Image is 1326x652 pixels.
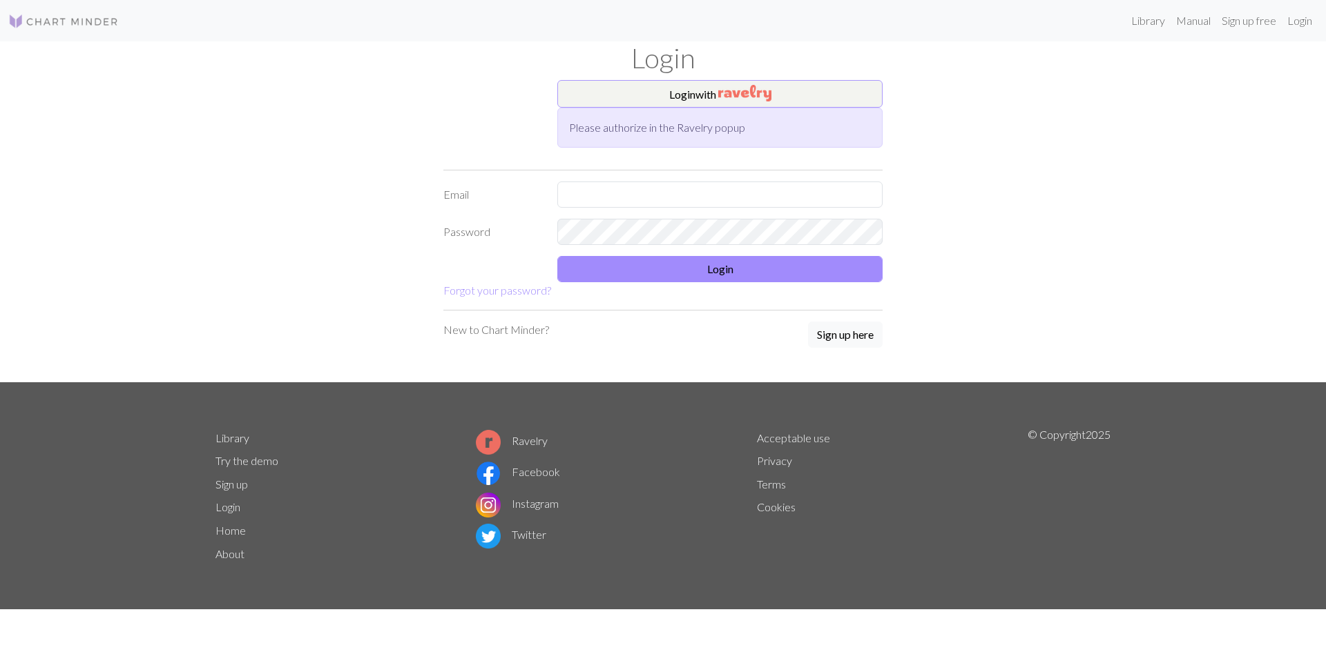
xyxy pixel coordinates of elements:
a: Privacy [757,454,792,467]
a: Twitter [476,528,546,541]
img: Facebook logo [476,461,501,486]
img: Logo [8,13,119,30]
a: Library [215,431,249,444]
img: Ravelry logo [476,430,501,455]
a: Try the demo [215,454,278,467]
a: Terms [757,477,786,491]
a: Login [1282,7,1318,34]
a: Library [1126,7,1171,34]
h1: Login [207,41,1119,75]
p: New to Chart Minder? [443,322,549,338]
div: Please authorize in the Ravelry popup [557,108,883,148]
a: Instagram [476,497,559,510]
label: Password [435,219,549,245]
a: Acceptable use [757,431,830,444]
a: Login [215,500,240,513]
a: Manual [1171,7,1216,34]
button: Sign up here [808,322,883,348]
img: Twitter logo [476,524,501,549]
button: Loginwith [557,80,883,108]
a: Ravelry [476,434,548,447]
img: Ravelry [718,85,771,101]
a: Cookies [757,500,796,513]
a: Home [215,524,246,537]
label: Email [435,181,549,208]
p: © Copyright 2025 [1028,426,1111,566]
button: Login [557,256,883,282]
a: Sign up [215,477,248,491]
a: Facebook [476,465,560,478]
img: Instagram logo [476,493,501,517]
a: Sign up free [1216,7,1282,34]
a: About [215,547,244,560]
a: Forgot your password? [443,284,551,297]
a: Sign up here [808,322,883,349]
